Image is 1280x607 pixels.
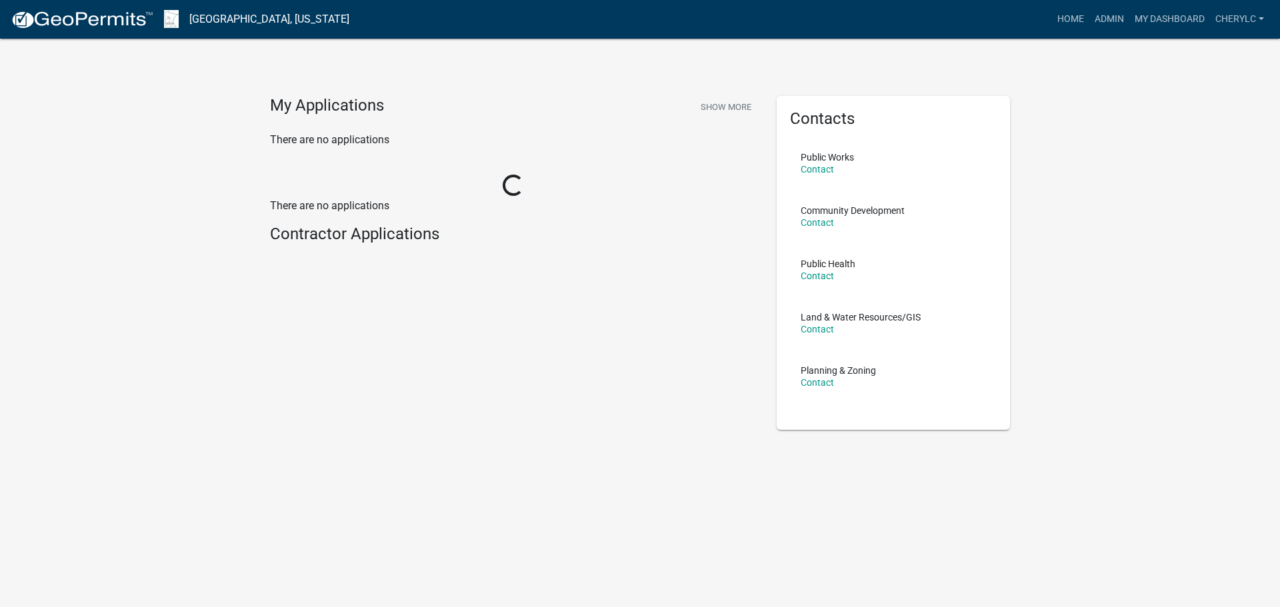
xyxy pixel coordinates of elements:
[1129,7,1210,32] a: My Dashboard
[270,96,384,116] h4: My Applications
[801,206,905,215] p: Community Development
[1052,7,1089,32] a: Home
[189,8,349,31] a: [GEOGRAPHIC_DATA], [US_STATE]
[801,377,834,388] a: Contact
[801,366,876,375] p: Planning & Zoning
[270,198,757,214] p: There are no applications
[801,153,854,162] p: Public Works
[801,217,834,228] a: Contact
[270,225,757,244] h4: Contractor Applications
[270,132,757,148] p: There are no applications
[1089,7,1129,32] a: Admin
[695,96,757,118] button: Show More
[790,109,997,129] h5: Contacts
[801,312,921,322] p: Land & Water Resources/GIS
[164,10,179,28] img: Waseca County, Minnesota
[1210,7,1269,32] a: Cherylc
[801,271,834,281] a: Contact
[801,324,834,334] a: Contact
[801,259,855,269] p: Public Health
[270,225,757,249] wm-workflow-list-section: Contractor Applications
[801,164,834,175] a: Contact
